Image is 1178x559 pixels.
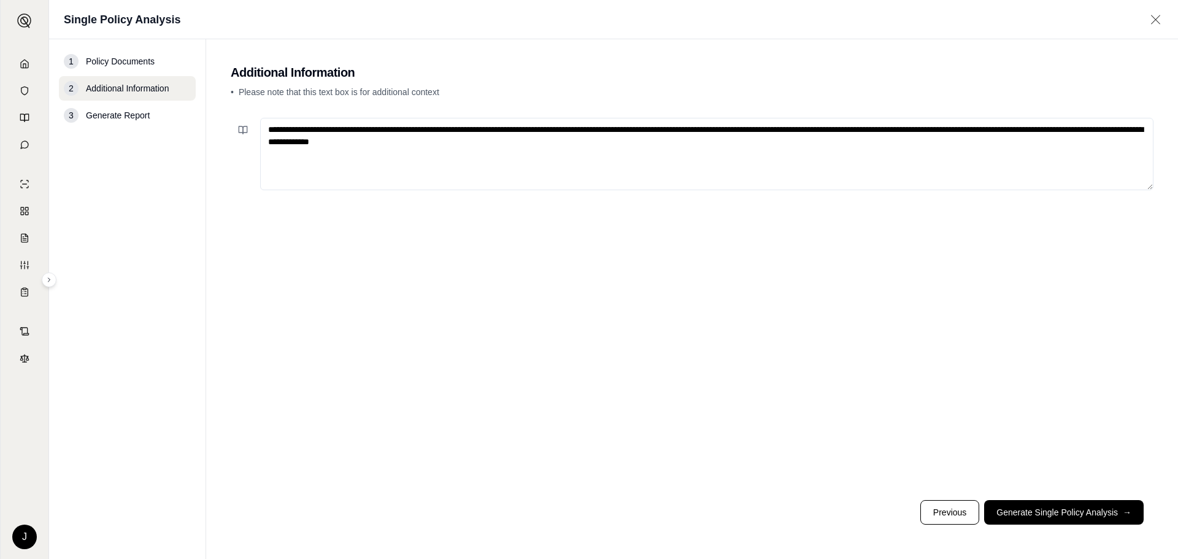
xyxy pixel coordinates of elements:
[8,52,41,76] a: Home
[12,9,37,33] button: Expand sidebar
[64,81,79,96] div: 2
[8,346,41,371] a: Legal Search Engine
[17,13,32,28] img: Expand sidebar
[86,109,150,121] span: Generate Report
[86,82,169,94] span: Additional Information
[86,55,155,67] span: Policy Documents
[64,108,79,123] div: 3
[8,226,41,250] a: Claim Coverage
[8,133,41,157] a: Chat
[231,64,1153,81] h2: Additional Information
[8,106,41,130] a: Prompt Library
[920,500,979,525] button: Previous
[64,54,79,69] div: 1
[8,199,41,223] a: Policy Comparisons
[231,87,234,97] span: •
[8,319,41,344] a: Contract Analysis
[239,87,439,97] span: Please note that this text box is for additional context
[8,79,41,103] a: Documents Vault
[8,172,41,196] a: Single Policy
[8,280,41,304] a: Coverage Table
[8,253,41,277] a: Custom Report
[1123,506,1131,519] span: →
[984,500,1144,525] button: Generate Single Policy Analysis→
[12,525,37,549] div: J
[64,11,180,28] h1: Single Policy Analysis
[42,272,56,287] button: Expand sidebar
